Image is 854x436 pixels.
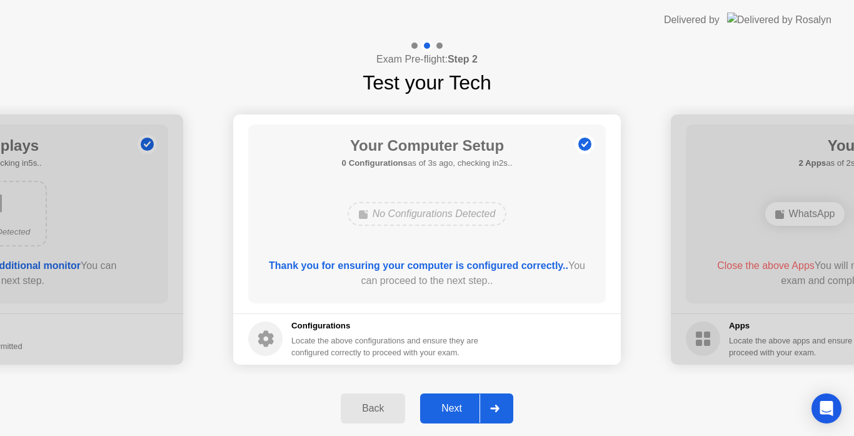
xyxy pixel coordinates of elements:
b: 0 Configurations [342,158,408,168]
div: No Configurations Detected [348,202,507,226]
h4: Exam Pre-flight: [376,52,478,67]
button: Next [420,393,513,423]
img: Delivered by Rosalyn [727,13,831,27]
div: You can proceed to the next step.. [266,258,588,288]
h1: Test your Tech [363,68,491,98]
h1: Your Computer Setup [342,134,513,157]
b: Step 2 [448,54,478,64]
b: Thank you for ensuring your computer is configured correctly.. [269,260,568,271]
div: Delivered by [664,13,720,28]
div: Locate the above configurations and ensure they are configured correctly to proceed with your exam. [291,335,481,358]
div: Next [424,403,480,414]
button: Back [341,393,405,423]
h5: as of 3s ago, checking in2s.. [342,157,513,170]
h5: Configurations [291,320,481,332]
div: Open Intercom Messenger [811,393,841,423]
div: Back [344,403,401,414]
